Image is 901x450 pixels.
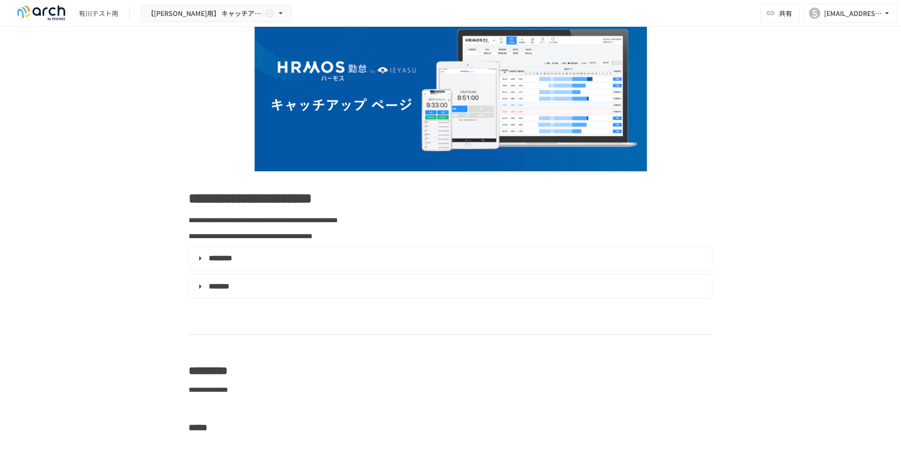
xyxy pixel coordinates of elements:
img: logo-default@2x-9cf2c760.svg [11,6,71,21]
button: 共有 [760,4,800,23]
button: 【[PERSON_NAME]用】 キャッチアップ [141,4,291,23]
span: 共有 [779,8,792,18]
span: 【[PERSON_NAME]用】 キャッチアップ [147,8,263,19]
button: S[EMAIL_ADDRESS][PERSON_NAME][DOMAIN_NAME] [803,4,897,23]
div: [EMAIL_ADDRESS][PERSON_NAME][DOMAIN_NAME] [824,8,882,19]
div: 有川テスト用 [79,8,118,18]
div: S [809,8,820,19]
